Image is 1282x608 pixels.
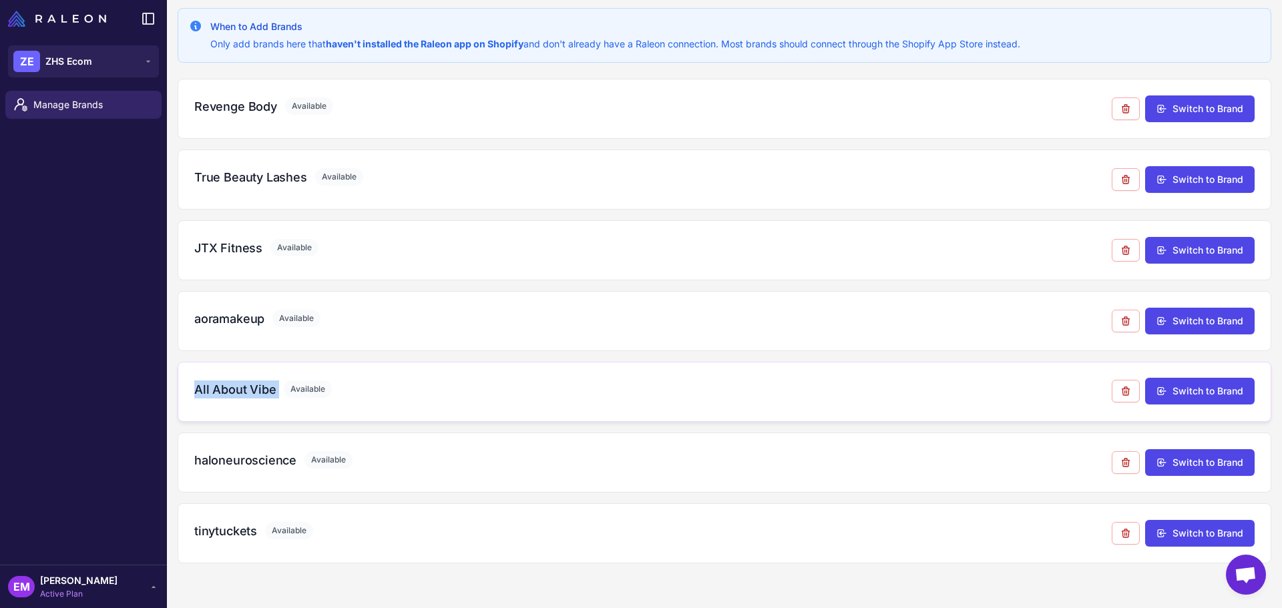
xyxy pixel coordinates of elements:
button: Remove from agency [1112,168,1140,191]
a: Raleon Logo [8,11,112,27]
button: Switch to Brand [1145,308,1255,334]
button: Remove from agency [1112,97,1140,120]
span: Available [284,380,332,398]
span: Manage Brands [33,97,151,112]
a: Chat abierto [1226,555,1266,595]
h3: aoramakeup [194,310,264,328]
span: Available [304,451,353,469]
a: Manage Brands [5,91,162,119]
h3: Revenge Body [194,97,277,115]
img: Raleon Logo [8,11,106,27]
h3: JTX Fitness [194,239,262,257]
button: Remove from agency [1112,522,1140,545]
button: Remove from agency [1112,451,1140,474]
button: Switch to Brand [1145,166,1255,193]
button: ZEZHS Ecom [8,45,159,77]
button: Remove from agency [1112,239,1140,262]
div: EM [8,576,35,597]
div: ZE [13,51,40,72]
button: Switch to Brand [1145,378,1255,404]
span: Available [285,97,333,115]
span: Available [270,239,318,256]
span: Active Plan [40,588,118,600]
button: Switch to Brand [1145,95,1255,122]
strong: haven't installed the Raleon app on Shopify [326,38,523,49]
span: Available [272,310,320,327]
p: Only add brands here that and don't already have a Raleon connection. Most brands should connect ... [210,37,1020,51]
button: Remove from agency [1112,310,1140,332]
span: Available [315,168,363,186]
span: Available [265,522,313,539]
h3: haloneuroscience [194,451,296,469]
h3: tinytuckets [194,522,257,540]
span: [PERSON_NAME] [40,573,118,588]
button: Switch to Brand [1145,449,1255,476]
button: Remove from agency [1112,380,1140,402]
span: ZHS Ecom [45,54,92,69]
h3: True Beauty Lashes [194,168,307,186]
button: Switch to Brand [1145,237,1255,264]
h3: All About Vibe [194,380,276,398]
h3: When to Add Brands [210,19,1020,34]
button: Switch to Brand [1145,520,1255,547]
